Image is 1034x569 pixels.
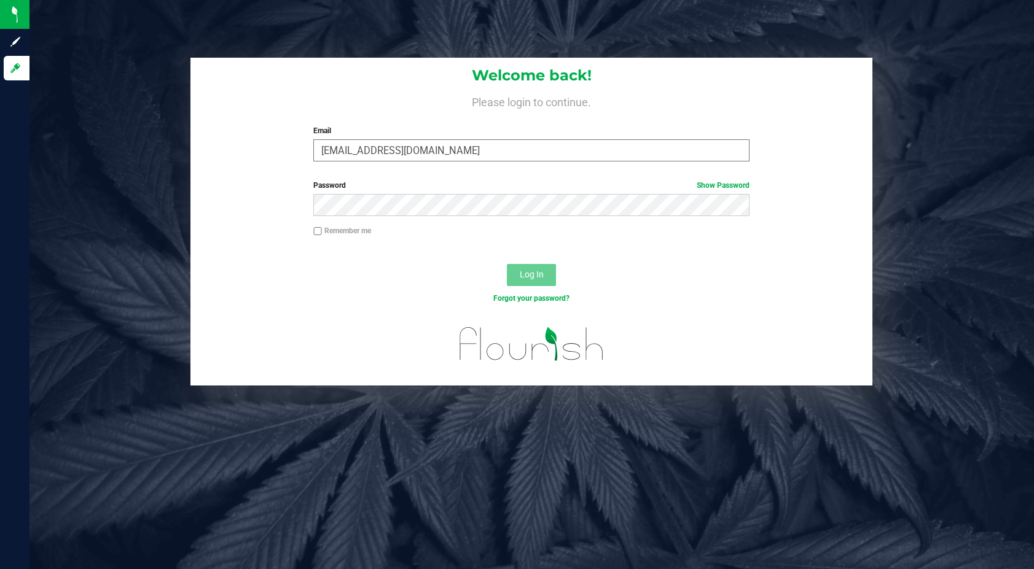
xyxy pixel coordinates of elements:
[9,36,22,48] inline-svg: Sign up
[313,225,371,236] label: Remember me
[313,227,322,236] input: Remember me
[493,294,570,303] a: Forgot your password?
[507,264,556,286] button: Log In
[313,125,750,136] label: Email
[447,317,617,371] img: flourish_logo.svg
[190,68,872,83] h1: Welcome back!
[520,269,544,279] span: Log In
[190,93,872,108] h4: Please login to continue.
[9,62,22,74] inline-svg: Log in
[697,181,750,190] a: Show Password
[313,181,346,190] span: Password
